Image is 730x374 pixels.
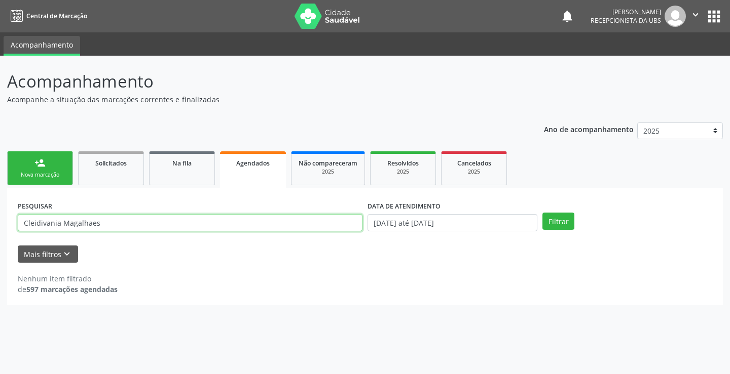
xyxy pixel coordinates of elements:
span: Resolvidos [387,159,419,168]
button:  [686,6,705,27]
div: 2025 [449,168,499,176]
span: Central de Marcação [26,12,87,20]
img: img [665,6,686,27]
div: Nenhum item filtrado [18,273,118,284]
strong: 597 marcações agendadas [26,284,118,294]
p: Ano de acompanhamento [544,122,634,135]
i: keyboard_arrow_down [61,248,72,260]
p: Acompanhe a situação das marcações correntes e finalizadas [7,94,508,105]
button: Mais filtroskeyboard_arrow_down [18,245,78,263]
span: Na fila [172,159,192,168]
i:  [690,9,701,20]
div: 2025 [299,168,357,176]
div: person_add [34,157,46,169]
span: Solicitados [95,159,127,168]
div: Nova marcação [15,171,65,179]
a: Central de Marcação [7,8,87,24]
span: Cancelados [457,159,491,168]
button: notifications [560,9,574,23]
span: Agendados [236,159,270,168]
a: Acompanhamento [4,36,80,56]
label: PESQUISAR [18,198,52,214]
input: Nome, CNS [18,214,362,231]
div: 2025 [378,168,428,176]
label: DATA DE ATENDIMENTO [368,198,441,214]
p: Acompanhamento [7,69,508,94]
span: Recepcionista da UBS [591,16,661,25]
button: apps [705,8,723,25]
button: Filtrar [542,213,574,230]
div: [PERSON_NAME] [591,8,661,16]
div: de [18,284,118,295]
span: Não compareceram [299,159,357,168]
input: Selecione um intervalo [368,214,537,231]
